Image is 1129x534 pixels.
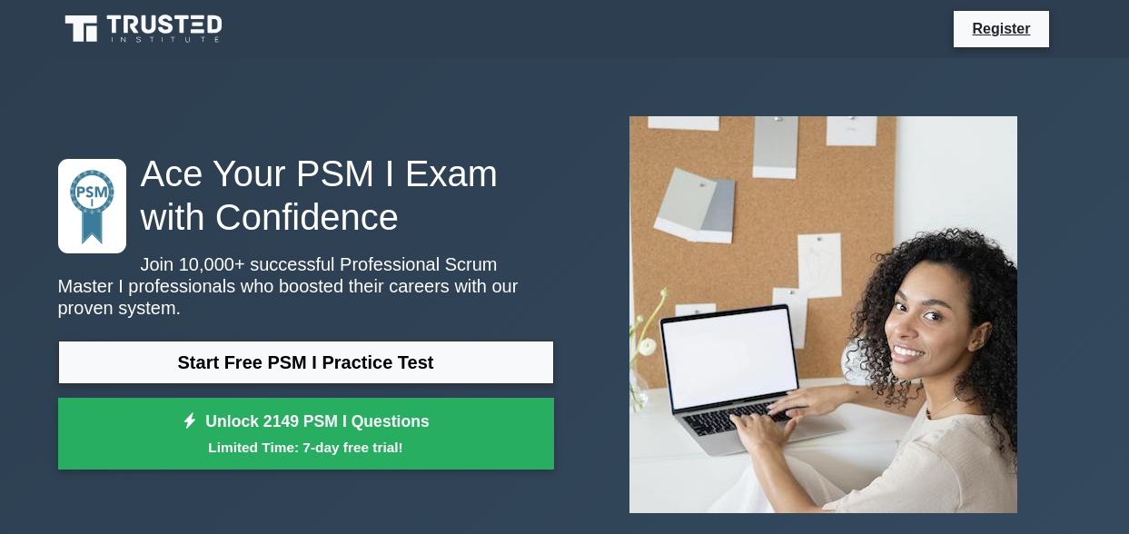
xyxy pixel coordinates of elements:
p: Join 10,000+ successful Professional Scrum Master I professionals who boosted their careers with ... [58,253,554,319]
h1: Ace Your PSM I Exam with Confidence [58,152,554,239]
a: Start Free PSM I Practice Test [58,341,554,384]
small: Limited Time: 7-day free trial! [81,437,531,458]
a: Register [961,17,1041,40]
a: Unlock 2149 PSM I QuestionsLimited Time: 7-day free trial! [58,398,554,470]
